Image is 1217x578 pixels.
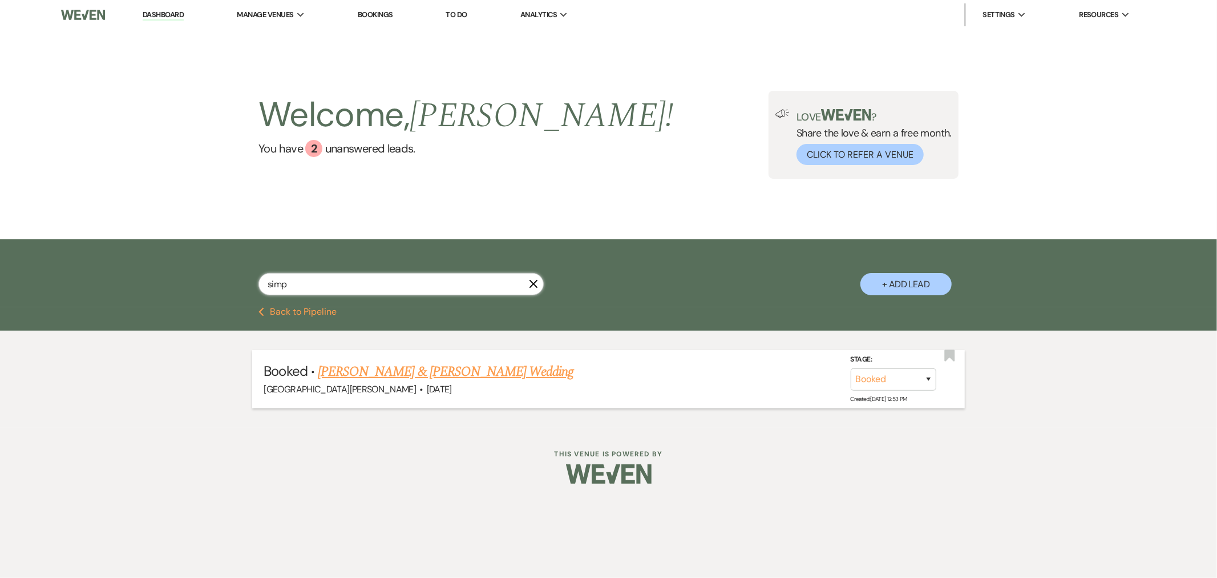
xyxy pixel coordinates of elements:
[258,140,673,157] a: You have 2 unanswered leads.
[427,383,452,395] span: [DATE]
[851,395,907,402] span: Created: [DATE] 12:53 PM
[410,90,673,142] span: [PERSON_NAME] !
[143,10,184,21] a: Dashboard
[983,9,1015,21] span: Settings
[318,362,573,382] a: [PERSON_NAME] & [PERSON_NAME] Wedding
[305,140,322,157] div: 2
[520,9,557,21] span: Analytics
[790,109,952,165] div: Share the love & earn a free month.
[566,454,652,494] img: Weven Logo
[775,109,790,118] img: loud-speaker-illustration.svg
[258,273,544,295] input: Search by name, event date, email address or phone number
[796,144,924,165] button: Click to Refer a Venue
[1079,9,1118,21] span: Resources
[851,354,936,366] label: Stage:
[358,10,393,19] a: Bookings
[860,273,952,295] button: + Add Lead
[237,9,293,21] span: Manage Venues
[821,109,872,121] img: weven-logo-green.svg
[446,10,467,19] a: To Do
[796,109,952,122] p: Love ?
[258,307,337,316] button: Back to Pipeline
[264,362,307,380] span: Booked
[264,383,416,395] span: [GEOGRAPHIC_DATA][PERSON_NAME]
[61,3,105,27] img: Weven Logo
[258,91,673,140] h2: Welcome,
